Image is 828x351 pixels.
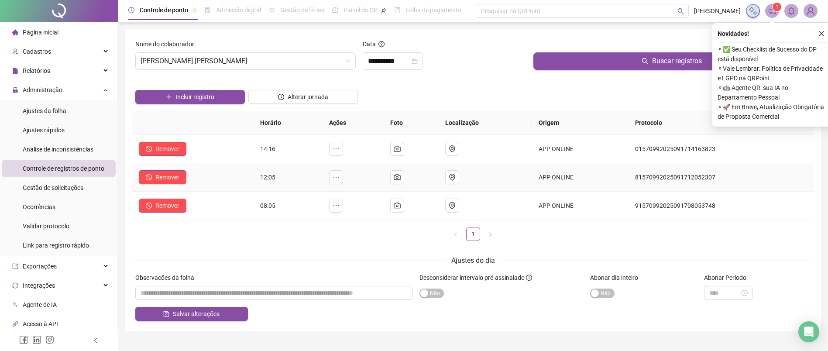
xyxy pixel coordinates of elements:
[146,203,152,209] span: stop
[32,335,41,344] span: linkedin
[804,4,817,17] img: 39037
[12,68,18,74] span: file
[484,227,498,241] button: right
[135,39,200,49] label: Nome do colaborador
[175,92,214,102] span: Incluir registro
[260,202,275,209] span: 08:05
[135,90,245,104] button: Incluir registro
[378,41,385,47] span: question-circle
[23,165,104,172] span: Controle de registros de ponto
[23,107,66,114] span: Ajustes da folha
[798,321,819,342] div: Open Intercom Messenger
[23,203,55,210] span: Ocorrências
[718,64,827,83] span: ⚬ Vale Lembrar: Política de Privacidade e LGPD na QRPoint
[628,111,814,135] th: Protocolo
[12,282,18,289] span: sync
[394,174,401,181] span: camera
[533,52,811,70] button: Buscar registros
[128,7,134,13] span: clock-circle
[141,53,350,69] span: DENISON DIAS SANTOS
[438,111,532,135] th: Localização
[333,174,340,181] span: ellipsis
[248,90,358,104] button: Alterar jornada
[704,273,752,282] label: Abonar Período
[23,29,58,36] span: Página inicial
[748,6,758,16] img: sparkle-icon.fc2bf0ac1784a2077858766a79e2daf3.svg
[253,111,322,135] th: Horário
[449,174,456,181] span: environment
[93,337,99,344] span: left
[139,199,186,213] button: Remover
[23,48,51,55] span: Cadastros
[332,7,338,13] span: dashboard
[140,7,188,14] span: Controle de ponto
[135,307,248,321] button: Salvar alterações
[718,102,827,121] span: ⚬ 🚀 Em Breve, Atualização Obrigatória de Proposta Comercial
[12,263,18,269] span: export
[532,111,628,135] th: Origem
[694,6,741,16] span: [PERSON_NAME]
[12,321,18,327] span: api
[768,7,776,15] span: notification
[776,4,779,10] span: 1
[628,192,814,220] td: 91570992025091708053748
[139,142,186,156] button: Remover
[628,135,814,163] td: 01570992025091714163823
[23,282,55,289] span: Integrações
[173,309,220,319] span: Salvar alterações
[394,145,401,152] span: camera
[383,111,438,135] th: Foto
[453,232,458,237] span: left
[467,227,480,241] a: 1
[146,146,152,152] span: stop
[23,67,50,74] span: Relatórios
[333,202,340,209] span: ellipsis
[23,301,57,308] span: Agente de IA
[12,87,18,93] span: lock
[363,41,376,48] span: Data
[451,256,495,265] span: Ajustes do dia
[23,127,65,134] span: Ajustes rápidos
[532,135,628,163] td: APP ONLINE
[449,227,463,241] li: Página anterior
[155,201,179,210] span: Remover
[532,192,628,220] td: APP ONLINE
[12,29,18,35] span: home
[192,8,197,13] span: pushpin
[642,58,649,65] span: search
[260,145,275,152] span: 14:16
[628,163,814,192] td: 81570992025091712052307
[155,144,179,154] span: Remover
[652,56,702,66] span: Buscar registros
[23,223,69,230] span: Validar protocolo
[163,311,169,317] span: save
[381,8,386,13] span: pushpin
[146,174,152,180] span: stop
[135,273,200,282] label: Observações da folha
[19,335,28,344] span: facebook
[449,145,456,152] span: environment
[269,7,275,13] span: sun
[394,202,401,209] span: camera
[333,145,340,152] span: ellipsis
[216,7,261,14] span: Admissão digital
[484,227,498,241] li: Próxima página
[322,111,383,135] th: Ações
[344,7,378,14] span: Painel do DP
[23,320,58,327] span: Acesso à API
[260,174,275,181] span: 12:05
[205,7,211,13] span: file-done
[23,184,83,191] span: Gestão de solicitações
[718,45,827,64] span: ⚬ ✅ Seu Checklist de Sucesso do DP está disponível
[288,92,328,102] span: Alterar jornada
[405,7,461,14] span: Folha de pagamento
[139,170,186,184] button: Remover
[677,8,684,14] span: search
[23,263,57,270] span: Exportações
[449,227,463,241] button: left
[166,94,172,100] span: plus
[773,3,781,11] sup: 1
[526,275,532,281] span: info-circle
[23,242,89,249] span: Link para registro rápido
[45,335,54,344] span: instagram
